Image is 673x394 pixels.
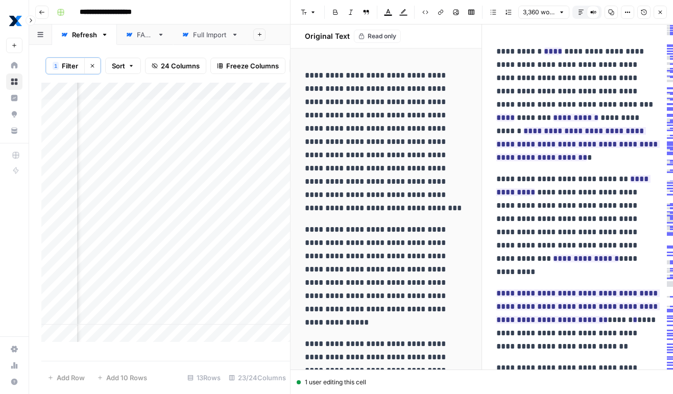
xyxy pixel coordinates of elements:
button: 24 Columns [145,58,206,74]
a: Full Import [173,24,247,45]
span: Read only [368,32,396,41]
a: Refresh [52,24,117,45]
a: Insights [6,90,22,106]
span: 3,360 words [523,8,556,17]
span: 24 Columns [161,61,200,71]
div: FAQs [137,30,153,40]
a: Settings [6,341,22,357]
div: 1 user editing this cell [297,378,667,387]
a: Home [6,57,22,73]
button: Sort [105,58,141,74]
button: 3,360 words [518,6,569,19]
span: 1 [54,62,57,70]
span: Filter [62,61,78,71]
a: Your Data [6,122,22,139]
a: Opportunities [6,106,22,122]
button: Add Row [41,370,91,386]
button: 1Filter [46,58,84,74]
button: Help + Support [6,374,22,390]
h2: Original Text [299,31,350,41]
a: Usage [6,357,22,374]
span: Freeze Columns [226,61,279,71]
div: 13 Rows [183,370,225,386]
span: Add Row [57,373,85,383]
div: 1 [53,62,59,70]
span: Add 10 Rows [106,373,147,383]
button: Add 10 Rows [91,370,153,386]
button: Workspace: MaintainX [6,8,22,34]
span: Sort [112,61,125,71]
img: MaintainX Logo [6,12,25,30]
div: Refresh [72,30,97,40]
a: FAQs [117,24,173,45]
div: Full Import [193,30,227,40]
a: Browse [6,73,22,90]
div: 23/24 Columns [225,370,290,386]
button: Freeze Columns [210,58,285,74]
